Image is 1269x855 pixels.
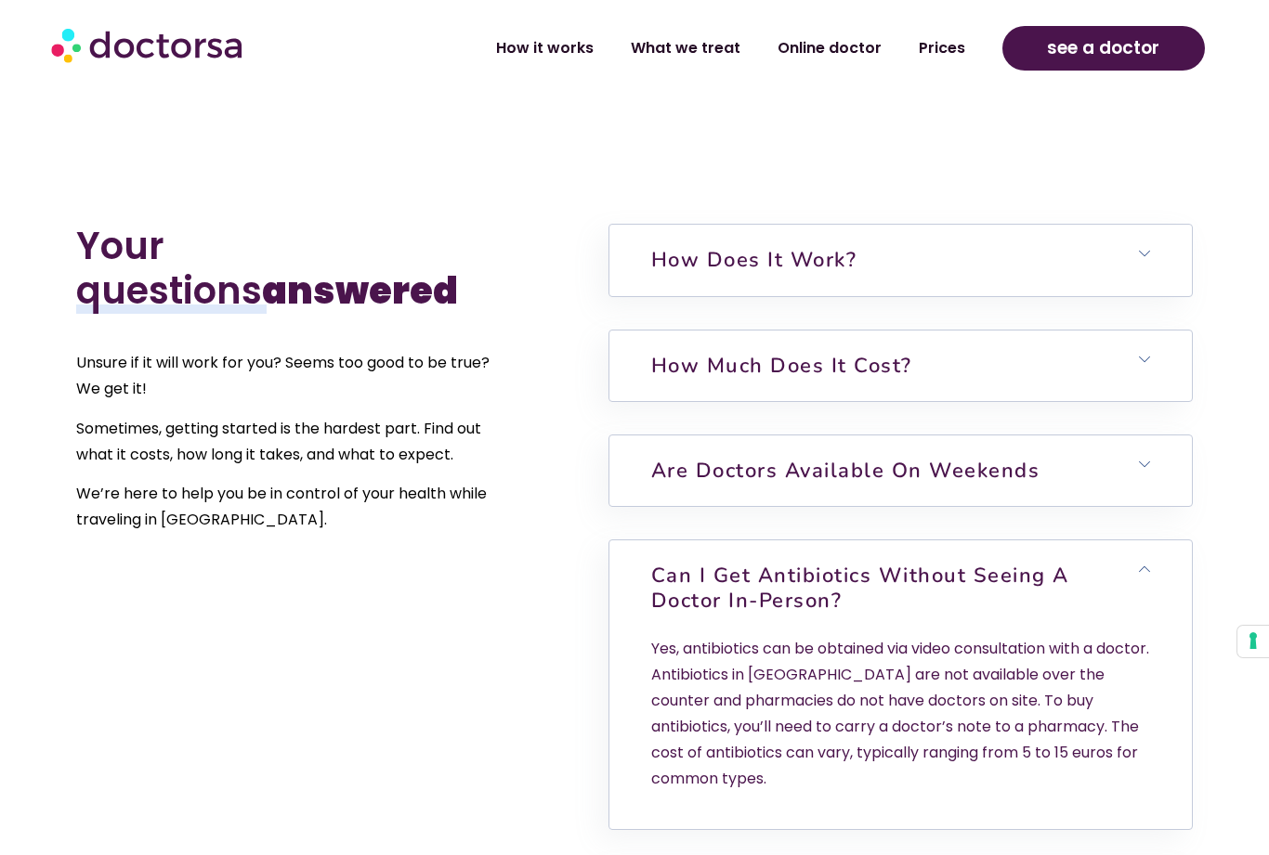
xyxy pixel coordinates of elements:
[900,27,984,70] a: Prices
[609,636,1192,828] div: Can I get antibiotics without seeing a doctor in-person?
[612,27,759,70] a: What we treat
[262,265,458,317] b: answered
[651,562,1069,614] a: Can I get antibiotics without seeing a doctor in-person?
[1047,33,1159,63] span: see a doctor
[651,636,1150,792] p: Yes, antibiotics can be obtained via video consultation with a doctor. Antibiotics in [GEOGRAPHIC...
[609,225,1192,295] h6: How does it work?
[609,435,1192,506] h6: Are doctors available on weekends
[76,224,497,313] h2: Your questions
[651,246,857,274] a: How does it work?
[76,416,497,468] p: Sometimes, getting started is the hardest part. Find out what it costs, how long it takes, and wh...
[338,27,984,70] nav: Menu
[76,350,497,402] p: Unsure if it will work for you? Seems too good to be true? We get it!
[609,540,1192,636] h6: Can I get antibiotics without seeing a doctor in-person?
[651,352,912,380] a: How much does it cost?
[1002,26,1205,71] a: see a doctor
[759,27,900,70] a: Online doctor
[478,27,612,70] a: How it works
[651,457,1040,485] a: Are doctors available on weekends
[609,330,1192,401] h6: How much does it cost?
[76,481,497,533] p: We’re here to help you be in control of your health while traveling in [GEOGRAPHIC_DATA].
[1237,626,1269,657] button: Your consent preferences for tracking technologies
